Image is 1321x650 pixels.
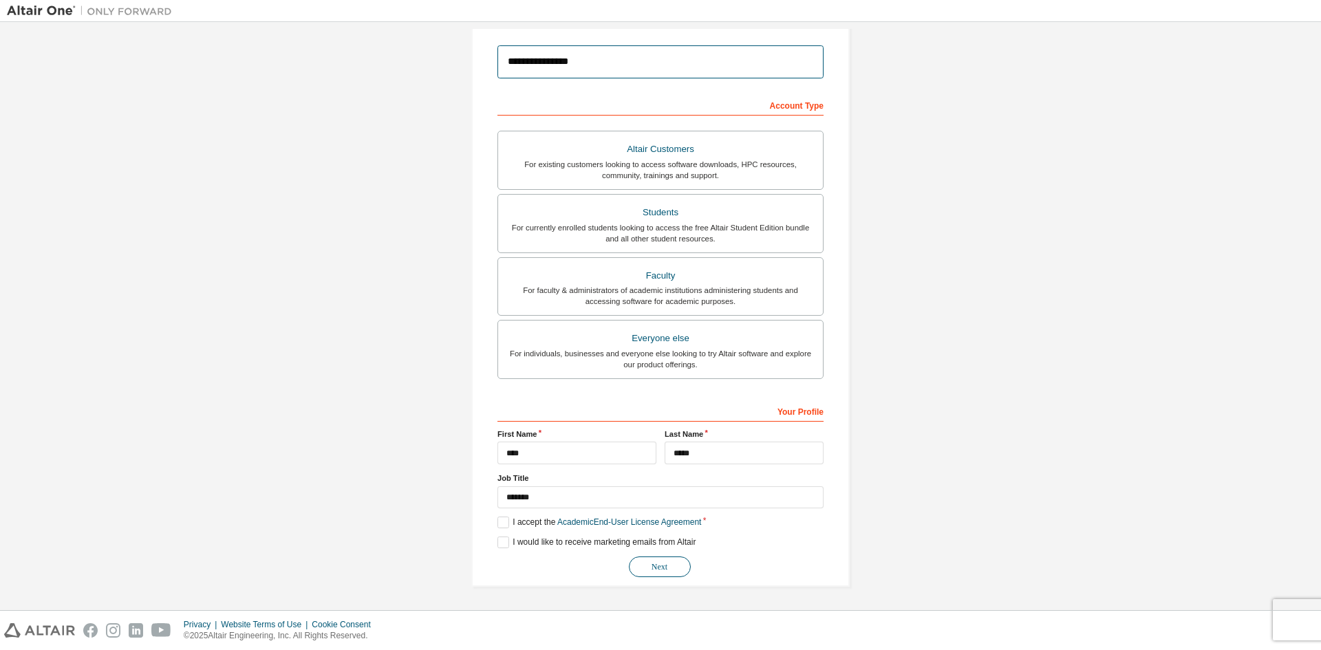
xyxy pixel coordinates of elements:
p: © 2025 Altair Engineering, Inc. All Rights Reserved. [184,630,379,642]
label: Last Name [665,429,824,440]
img: facebook.svg [83,623,98,638]
img: instagram.svg [106,623,120,638]
div: Privacy [184,619,221,630]
div: Students [506,203,815,222]
div: Your Profile [497,400,824,422]
img: youtube.svg [151,623,171,638]
div: For individuals, businesses and everyone else looking to try Altair software and explore our prod... [506,348,815,370]
div: Altair Customers [506,140,815,159]
div: For currently enrolled students looking to access the free Altair Student Edition bundle and all ... [506,222,815,244]
button: Next [629,556,691,577]
div: Faculty [506,266,815,285]
img: Altair One [7,4,179,18]
div: Everyone else [506,329,815,348]
label: I accept the [497,517,701,528]
div: Cookie Consent [312,619,378,630]
div: For existing customers looking to access software downloads, HPC resources, community, trainings ... [506,159,815,181]
a: Academic End-User License Agreement [557,517,701,527]
div: For faculty & administrators of academic institutions administering students and accessing softwa... [506,285,815,307]
img: linkedin.svg [129,623,143,638]
label: Job Title [497,473,824,484]
label: I would like to receive marketing emails from Altair [497,537,696,548]
div: Website Terms of Use [221,619,312,630]
div: Account Type [497,94,824,116]
label: First Name [497,429,656,440]
img: altair_logo.svg [4,623,75,638]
